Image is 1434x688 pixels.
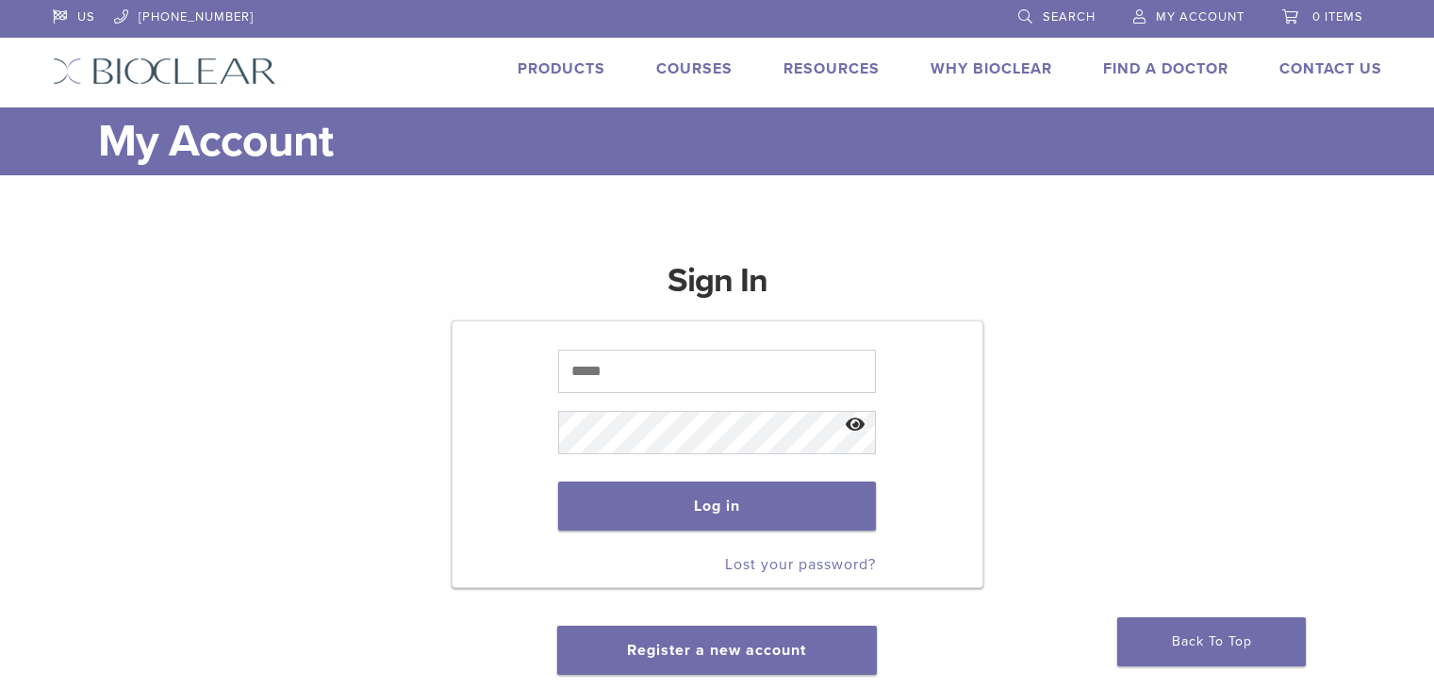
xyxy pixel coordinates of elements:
[627,641,806,660] a: Register a new account
[557,626,876,675] button: Register a new account
[725,555,876,574] a: Lost your password?
[1117,617,1306,666] a: Back To Top
[1279,59,1382,78] a: Contact Us
[1156,9,1244,25] span: My Account
[668,258,767,319] h1: Sign In
[518,59,605,78] a: Products
[53,57,276,85] img: Bioclear
[1103,59,1228,78] a: Find A Doctor
[931,59,1052,78] a: Why Bioclear
[1043,9,1096,25] span: Search
[783,59,880,78] a: Resources
[98,107,1382,175] h1: My Account
[1312,9,1363,25] span: 0 items
[656,59,733,78] a: Courses
[835,401,876,450] button: Show password
[558,482,876,531] button: Log in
